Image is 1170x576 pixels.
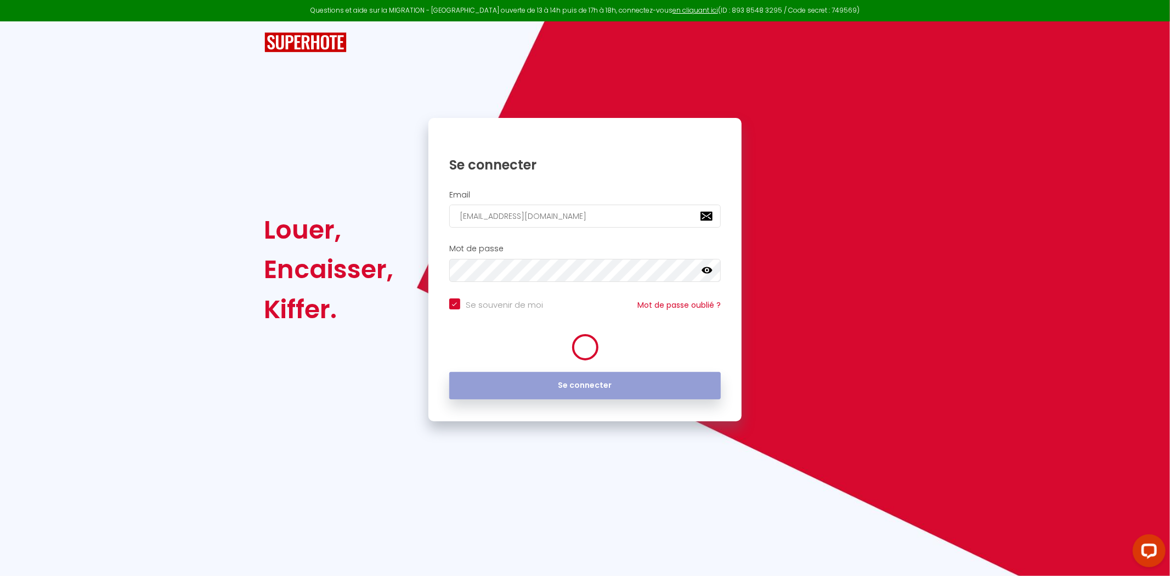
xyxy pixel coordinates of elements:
div: Louer, [264,210,394,250]
button: Se connecter [449,372,721,399]
input: Ton Email [449,205,721,228]
div: Kiffer. [264,290,394,329]
iframe: LiveChat chat widget [1124,530,1170,576]
a: Mot de passe oublié ? [637,300,721,310]
h2: Mot de passe [449,244,721,253]
a: en cliquant ici [672,5,718,15]
h1: Se connecter [449,156,721,173]
div: Encaisser, [264,250,394,289]
img: SuperHote logo [264,32,347,53]
h2: Email [449,190,721,200]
